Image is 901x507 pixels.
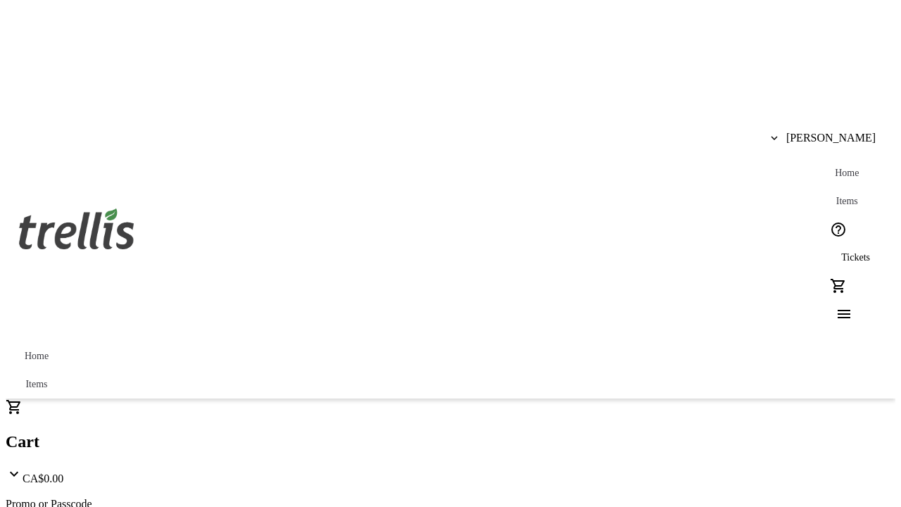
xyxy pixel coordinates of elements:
[824,159,869,187] a: Home
[786,132,876,144] span: [PERSON_NAME]
[14,193,139,263] img: Orient E2E Organization mf6tzBPRVD's Logo
[14,370,59,399] a: Items
[6,399,895,485] div: CartCA$0.00
[25,379,47,390] span: Items
[824,187,869,215] a: Items
[836,196,858,207] span: Items
[841,252,870,263] span: Tickets
[25,351,49,362] span: Home
[824,215,852,244] button: Help
[824,244,887,272] a: Tickets
[824,300,852,328] button: Menu
[824,272,852,300] button: Cart
[6,432,895,451] h2: Cart
[835,168,859,179] span: Home
[14,342,59,370] a: Home
[760,124,887,152] button: [PERSON_NAME]
[23,472,63,484] span: CA$0.00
